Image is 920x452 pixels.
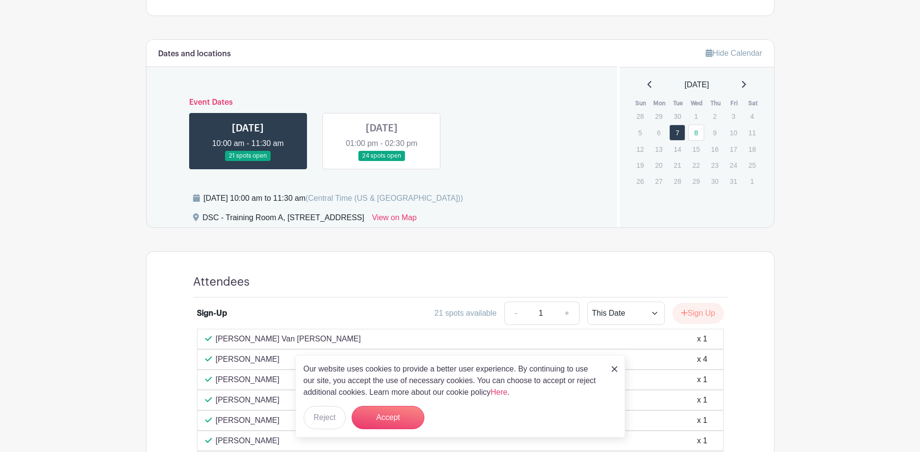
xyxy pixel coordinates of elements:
p: 4 [744,109,760,124]
th: Wed [688,98,707,108]
p: 29 [688,174,704,189]
p: 12 [632,142,648,157]
button: Accept [352,406,424,429]
p: 22 [688,158,704,173]
a: - [504,302,527,325]
p: 11 [744,125,760,140]
div: x 1 [697,435,707,447]
p: 13 [651,142,667,157]
p: [PERSON_NAME] [216,374,280,386]
a: 8 [688,125,704,141]
p: 20 [651,158,667,173]
p: 15 [688,142,704,157]
p: 14 [669,142,685,157]
a: Hide Calendar [706,49,762,57]
div: Sign-Up [197,307,227,319]
div: 21 spots available [435,307,497,319]
div: x 4 [697,354,707,365]
p: 17 [726,142,742,157]
p: 9 [707,125,723,140]
th: Sat [743,98,762,108]
th: Fri [725,98,744,108]
p: [PERSON_NAME] [216,415,280,426]
p: 6 [651,125,667,140]
h4: Attendees [193,275,250,289]
p: [PERSON_NAME] Van [PERSON_NAME] [216,333,361,345]
div: x 1 [697,374,707,386]
p: 28 [669,174,685,189]
p: [PERSON_NAME] [216,394,280,406]
a: 7 [669,125,685,141]
p: 30 [707,174,723,189]
p: 31 [726,174,742,189]
div: x 1 [697,415,707,426]
span: [DATE] [685,79,709,91]
th: Thu [706,98,725,108]
p: 2 [707,109,723,124]
p: 1 [744,174,760,189]
p: 16 [707,142,723,157]
button: Sign Up [673,303,724,323]
a: Here [491,388,508,396]
div: DSC - Training Room A, [STREET_ADDRESS] [203,212,364,227]
a: + [555,302,579,325]
p: 21 [669,158,685,173]
h6: Dates and locations [158,49,231,59]
p: 23 [707,158,723,173]
p: 18 [744,142,760,157]
p: 28 [632,109,648,124]
p: 19 [632,158,648,173]
p: [PERSON_NAME] [216,435,280,447]
p: 10 [726,125,742,140]
div: [DATE] 10:00 am to 11:30 am [204,193,463,204]
th: Mon [650,98,669,108]
p: 30 [669,109,685,124]
span: (Central Time (US & [GEOGRAPHIC_DATA])) [306,194,463,202]
a: View on Map [372,212,417,227]
th: Sun [631,98,650,108]
button: Reject [304,406,346,429]
div: x 1 [697,394,707,406]
img: close_button-5f87c8562297e5c2d7936805f587ecaba9071eb48480494691a3f1689db116b3.svg [612,366,617,372]
p: 27 [651,174,667,189]
h6: Event Dates [181,98,582,107]
th: Tue [669,98,688,108]
p: 29 [651,109,667,124]
p: 1 [688,109,704,124]
p: 5 [632,125,648,140]
p: 25 [744,158,760,173]
p: Our website uses cookies to provide a better user experience. By continuing to use our site, you ... [304,363,601,398]
p: 24 [726,158,742,173]
div: x 1 [697,333,707,345]
p: 26 [632,174,648,189]
p: 3 [726,109,742,124]
p: [PERSON_NAME] [216,354,280,365]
